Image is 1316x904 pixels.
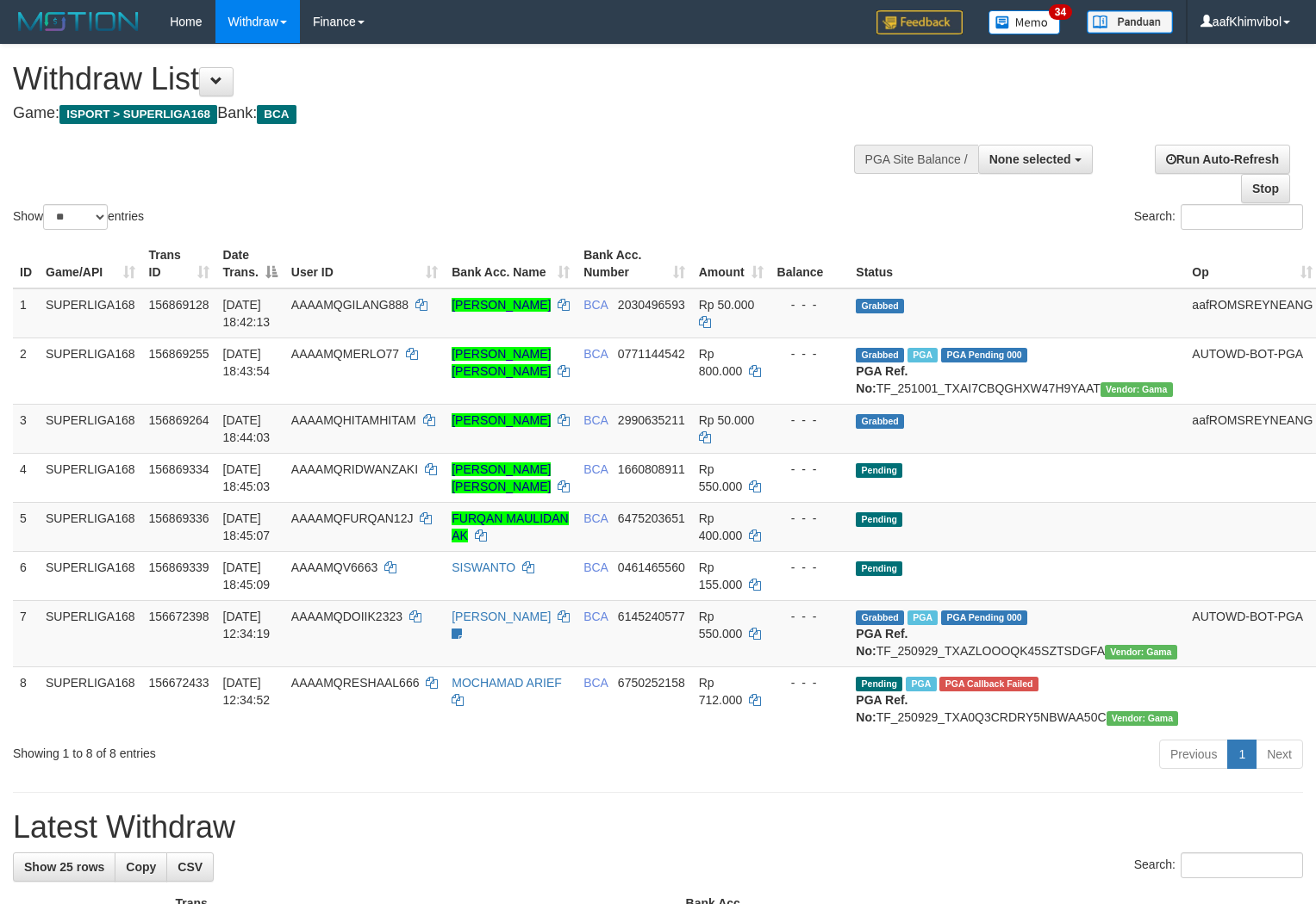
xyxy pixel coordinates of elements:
span: Rp 155.000 [699,560,743,591]
span: Pending [856,677,902,691]
span: 156869264 [149,413,209,427]
div: - - - [777,510,843,527]
span: Rp 550.000 [699,610,743,641]
th: Date Trans.: activate to sort column descending [216,239,284,288]
td: TF_251001_TXAI7CBQGHXW47H9YAAT [849,337,1185,404]
span: PGA Pending [941,348,1027,362]
label: Search: [1134,852,1303,878]
span: Vendor URL: https://trx31.1velocity.biz [1105,645,1177,659]
select: Showentries [43,204,108,230]
span: [DATE] 12:34:19 [223,610,271,641]
span: Grabbed [856,610,904,625]
span: 156672433 [149,676,209,690]
span: BCA [583,298,608,312]
div: - - - [777,674,843,691]
a: [PERSON_NAME] [PERSON_NAME] [452,347,551,378]
span: 156672398 [149,610,209,623]
a: [PERSON_NAME] [PERSON_NAME] [452,462,551,493]
img: Button%20Memo.svg [989,10,1061,34]
span: Grabbed [856,299,904,313]
span: Rp 550.000 [699,462,743,493]
td: SUPERLIGA168 [39,337,142,404]
span: Copy 0771144542 to clipboard [618,347,685,361]
a: [PERSON_NAME] [452,298,551,312]
input: Search: [1181,852,1303,878]
a: Run Auto-Refresh [1155,145,1290,174]
span: Copy [126,860,156,874]
label: Show entries [13,204,144,230]
a: MOCHAMAD ARIEF [452,676,562,690]
span: Copy 0461465560 to clipboard [618,560,685,574]
b: PGA Ref. No: [856,693,907,724]
span: [DATE] 18:42:13 [223,298,271,329]
a: 1 [1227,740,1257,769]
b: PGA Ref. No: [856,627,907,658]
a: SISWANTO [452,560,515,574]
span: CSV [178,860,203,874]
span: Rp 800.000 [699,347,743,378]
span: AAAAMQRESHAAL666 [291,676,420,690]
div: PGA Site Balance / [854,145,978,174]
span: PGA Error [939,677,1038,691]
span: 156869128 [149,298,209,312]
td: 3 [13,404,39,453]
span: [DATE] 18:45:09 [223,560,271,591]
div: - - - [777,559,843,576]
span: [DATE] 18:45:07 [223,511,271,542]
span: AAAAMQDOIIK2323 [291,610,402,623]
span: BCA [583,511,608,525]
div: - - - [777,412,843,429]
td: TF_250929_TXA0Q3CRDRY5NBWAA50C [849,666,1185,733]
span: 156869336 [149,511,209,525]
a: Stop [1241,174,1290,203]
span: 156869255 [149,347,209,361]
img: panduan.png [1087,10,1173,34]
img: MOTION_logo.png [13,9,144,34]
td: SUPERLIGA168 [39,453,142,502]
a: CSV [166,852,214,882]
th: Bank Acc. Name: activate to sort column ascending [445,239,577,288]
a: Copy [115,852,167,882]
span: ISPORT > SUPERLIGA168 [59,105,217,124]
td: SUPERLIGA168 [39,666,142,733]
span: Copy 1660808911 to clipboard [618,462,685,476]
span: BCA [583,676,608,690]
label: Search: [1134,204,1303,230]
span: Copy 6750252158 to clipboard [618,676,685,690]
th: Status [849,239,1185,288]
span: BCA [583,610,608,623]
span: 34 [1049,4,1072,20]
th: ID [13,239,39,288]
h4: Game: Bank: [13,105,860,122]
td: 4 [13,453,39,502]
span: AAAAMQV6663 [291,560,377,574]
input: Search: [1181,204,1303,230]
span: Grabbed [856,414,904,429]
th: User ID: activate to sort column ascending [284,239,445,288]
span: AAAAMQFURQAN12J [291,511,414,525]
h1: Withdraw List [13,62,860,96]
a: Show 25 rows [13,852,115,882]
span: Rp 400.000 [699,511,743,542]
th: Game/API: activate to sort column ascending [39,239,142,288]
span: BCA [583,462,608,476]
td: SUPERLIGA168 [39,600,142,666]
a: FURQAN MAULIDAN AK [452,511,568,542]
td: SUPERLIGA168 [39,288,142,338]
span: Copy 2030496593 to clipboard [618,298,685,312]
span: AAAAMQMERLO77 [291,347,399,361]
span: BCA [583,347,608,361]
span: AAAAMQHITAMHITAM [291,413,416,427]
div: - - - [777,608,843,625]
td: SUPERLIGA168 [39,404,142,453]
span: Marked by aafsoycanthlai [907,348,938,362]
span: [DATE] 18:45:03 [223,462,271,493]
span: Copy 6145240577 to clipboard [618,610,685,623]
a: Previous [1159,740,1228,769]
td: 2 [13,337,39,404]
span: None selected [989,152,1071,166]
td: 7 [13,600,39,666]
span: 156869339 [149,560,209,574]
span: Vendor URL: https://trx31.1velocity.biz [1101,382,1173,397]
span: Rp 712.000 [699,676,743,707]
